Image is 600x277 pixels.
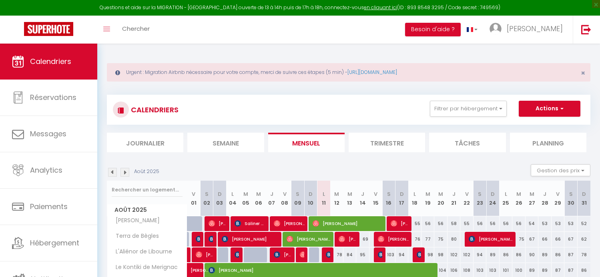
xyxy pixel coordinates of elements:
[538,232,552,247] div: 66
[108,263,180,272] span: Le Kontiki de Merignac
[490,23,502,35] img: ...
[578,181,591,216] th: 31
[510,133,586,152] li: Planning
[512,232,526,247] div: 75
[349,133,425,152] li: Trimestre
[484,16,573,44] a: ... [PERSON_NAME]
[330,247,343,262] div: 78
[552,232,565,247] div: 66
[30,238,79,248] span: Hébergement
[364,4,397,11] a: en cliquant ici
[434,232,447,247] div: 75
[323,190,325,198] abbr: L
[296,190,299,198] abbr: S
[578,232,591,247] div: 62
[434,181,447,216] th: 20
[460,247,474,262] div: 102
[478,190,482,198] abbr: S
[291,181,305,216] th: 09
[347,69,397,76] a: [URL][DOMAIN_NAME]
[268,133,345,152] li: Mensuel
[356,232,369,247] div: 69
[429,133,506,152] li: Tâches
[326,247,330,262] span: [PERSON_NAME]
[447,181,461,216] th: 21
[30,129,66,139] span: Messages
[391,216,408,231] span: [PERSON_NAME]
[581,70,585,77] button: Close
[235,247,239,262] span: [PERSON_NAME] [PERSON_NAME]
[187,247,191,263] a: [PERSON_NAME]
[196,247,213,262] span: [PERSON_NAME]
[552,247,565,262] div: 86
[343,247,357,262] div: 84
[287,231,331,247] span: [PERSON_NAME]
[30,201,68,211] span: Paiements
[334,190,339,198] abbr: M
[187,133,264,152] li: Semaine
[313,216,383,231] span: [PERSON_NAME]
[526,181,539,216] th: 27
[500,247,513,262] div: 86
[434,216,447,231] div: 56
[400,190,404,198] abbr: D
[421,232,435,247] div: 77
[581,24,591,34] img: logout
[300,247,304,262] span: Yaya Sow
[526,216,539,231] div: 54
[519,101,580,117] button: Actions
[566,243,600,277] iframe: LiveChat chat widget
[30,56,71,66] span: Calendriers
[108,216,162,225] span: [PERSON_NAME]
[192,190,195,198] abbr: V
[252,181,265,216] th: 06
[30,92,76,102] span: Réservations
[564,232,578,247] div: 67
[516,190,521,198] abbr: M
[421,247,435,262] div: 98
[196,231,200,247] span: [PERSON_NAME]
[231,190,234,198] abbr: L
[239,181,253,216] th: 05
[343,181,357,216] th: 13
[274,247,291,262] span: [PERSON_NAME]
[552,181,565,216] th: 29
[465,190,469,198] abbr: V
[507,24,563,34] span: [PERSON_NAME]
[474,247,487,262] div: 94
[564,247,578,262] div: 87
[191,259,209,274] span: [PERSON_NAME]
[452,190,456,198] abbr: J
[474,216,487,231] div: 56
[556,190,560,198] abbr: V
[205,190,209,198] abbr: S
[107,204,187,216] span: Août 2025
[278,181,291,216] th: 08
[425,190,430,198] abbr: M
[447,232,461,247] div: 80
[218,190,222,198] abbr: D
[512,216,526,231] div: 56
[395,181,409,216] th: 17
[108,232,161,241] span: Terra de Bègles
[129,101,179,119] h3: CALENDRIERS
[304,181,317,216] th: 10
[430,101,507,117] button: Filtrer par hébergement
[265,181,279,216] th: 07
[30,165,62,175] span: Analytics
[512,247,526,262] div: 86
[382,247,395,262] div: 103
[209,216,226,231] span: [PERSON_NAME]
[107,63,590,82] div: Urgent : Migration Airbnb nécessaire pour votre compte, merci de suivre ces étapes (5 min) -
[569,190,573,198] abbr: S
[543,190,546,198] abbr: J
[270,190,273,198] abbr: J
[108,247,174,256] span: L'Aliénor de Libourne
[434,247,447,262] div: 98
[408,232,421,247] div: 76
[369,181,383,216] th: 15
[491,190,495,198] abbr: D
[283,190,287,198] abbr: V
[116,16,156,44] a: Chercher
[552,216,565,231] div: 53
